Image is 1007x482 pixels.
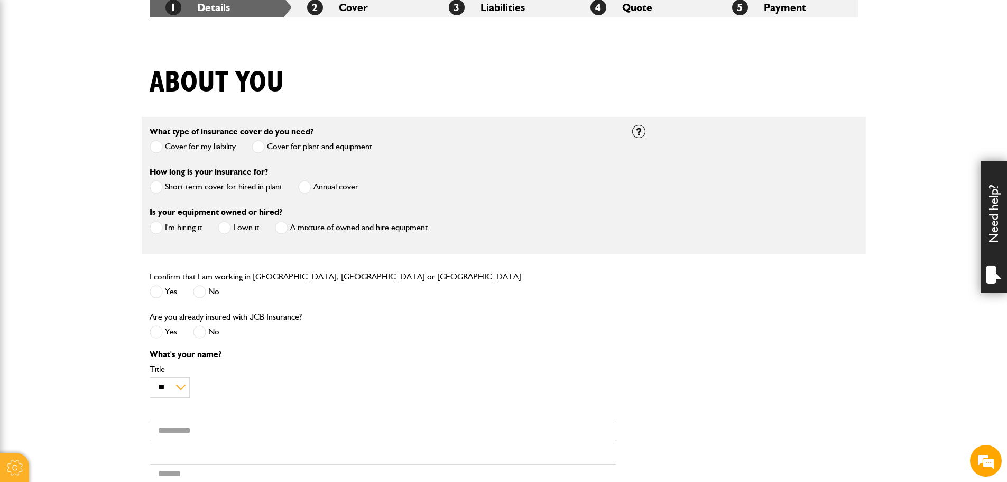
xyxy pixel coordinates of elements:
label: Yes [150,285,177,298]
input: Enter your phone number [14,160,193,184]
label: What type of insurance cover do you need? [150,128,313,136]
label: Yes [150,325,177,339]
label: No [193,325,219,339]
label: I own it [218,221,259,234]
label: I'm hiring it [150,221,202,234]
label: I confirm that I am working in [GEOGRAPHIC_DATA], [GEOGRAPHIC_DATA] or [GEOGRAPHIC_DATA] [150,272,521,281]
h1: About you [150,65,284,101]
img: d_20077148190_company_1631870298795_20077148190 [18,59,44,74]
label: Cover for plant and equipment [252,140,372,153]
label: Title [150,365,616,374]
label: Are you already insured with JCB Insurance? [150,313,302,321]
label: Annual cover [298,180,358,194]
p: What's your name? [150,350,616,359]
label: Is your equipment owned or hired? [150,208,282,216]
div: Chat with us now [55,59,178,73]
input: Enter your last name [14,98,193,121]
label: No [193,285,219,298]
label: How long is your insurance for? [150,168,268,176]
em: Start Chat [144,326,192,340]
div: Minimize live chat window [173,5,199,31]
label: A mixture of owned and hire equipment [275,221,428,234]
input: Enter your email address [14,129,193,152]
div: Need help? [981,161,1007,293]
label: Cover for my liability [150,140,236,153]
textarea: Type your message and hit 'Enter' [14,192,193,317]
label: Short term cover for hired in plant [150,180,282,194]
